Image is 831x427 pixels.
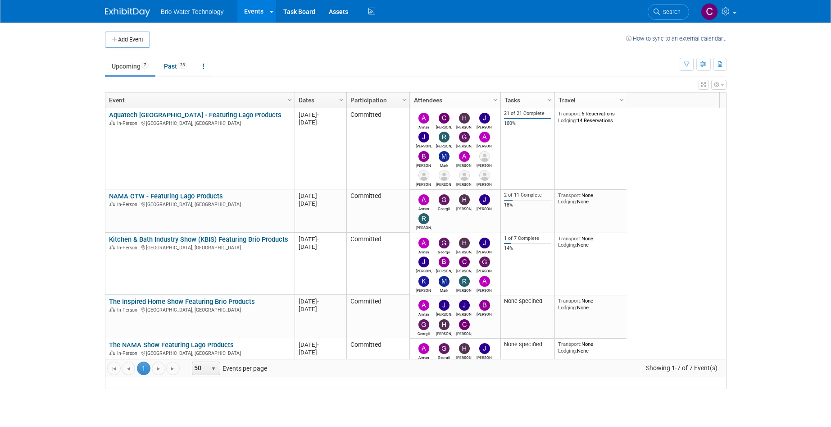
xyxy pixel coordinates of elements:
div: Arman Melkonian [416,354,431,360]
img: Cynthia Mendoza [701,3,718,20]
div: 18% [504,202,551,208]
div: [DATE] [299,341,342,349]
a: NAMA CTW - Featuring Lago Products [109,192,223,200]
div: Arman Melkonian [416,124,431,129]
div: Ryan McMillin [416,224,431,230]
div: Walter Westphal [477,181,492,187]
a: Event [109,92,289,108]
span: In-Person [117,245,140,251]
div: Karina Gonzalez Larenas [436,181,452,187]
div: [DATE] [299,119,342,126]
img: Georgii Tsatrian [439,194,450,205]
a: Column Settings [490,92,500,106]
div: James Park [416,267,431,273]
img: Harry Mesak [439,319,450,330]
div: [GEOGRAPHIC_DATA], [GEOGRAPHIC_DATA] [109,200,291,208]
img: Harry Mesak [459,113,470,124]
div: Harry Mesak [456,248,472,254]
div: Brandye Gahagan [436,267,452,273]
a: Column Settings [545,92,554,106]
span: In-Person [117,350,140,356]
div: Lisset Aldrete [456,181,472,187]
a: Dates [299,92,341,108]
img: In-Person Event [109,202,115,206]
div: James Park [456,311,472,317]
div: Georgii Tsatrian [436,248,452,254]
div: 1 of 7 Complete [504,235,551,242]
img: Harry Mesak [459,343,470,354]
div: Harry Mesak [456,354,472,360]
div: [GEOGRAPHIC_DATA], [GEOGRAPHIC_DATA] [109,349,291,357]
div: Georgii Tsatrian [436,354,452,360]
div: None specified [504,341,551,348]
div: Giancarlo Barzotti [456,142,472,148]
span: Go to the last page [169,365,177,372]
a: How to sync to an external calendar... [626,35,727,42]
td: Committed [346,338,409,419]
a: Upcoming7 [105,58,155,75]
img: Georgii Tsatrian [439,238,450,248]
img: Ryan McMillin [418,213,429,224]
div: Mark Melkonian [436,162,452,168]
span: Transport: [558,341,581,347]
div: [DATE] [299,235,342,243]
img: Ryan McMillin [439,132,450,142]
img: James Park [418,257,429,267]
div: Ryan McMillin [456,287,472,293]
img: Giancarlo Barzotti [459,132,470,142]
a: Past25 [157,58,194,75]
div: James Kang [477,354,492,360]
a: Travel [559,92,621,108]
img: Jonathan Monroy [418,170,429,181]
div: Cynthia Mendoza [436,124,452,129]
div: Georgii Tsatrian [416,330,431,336]
img: Ryan McMillin [459,276,470,287]
span: Lodging: [558,242,577,248]
div: None None [558,341,623,354]
img: In-Person Event [109,120,115,125]
span: - [317,193,319,199]
a: Go to the first page [107,362,121,375]
img: James Kang [479,238,490,248]
span: Lodging: [558,304,577,311]
div: Georgii Tsatrian [436,205,452,211]
span: Transport: [558,298,581,304]
img: Kimberly Alegria [418,276,429,287]
img: Georgii Tsatrian [439,343,450,354]
div: Arman Melkonian [416,311,431,317]
img: Georgii Tsatrian [418,319,429,330]
img: Cynthia Mendoza [459,257,470,267]
div: [DATE] [299,111,342,119]
div: [DATE] [299,200,342,207]
div: None specified [504,298,551,305]
span: 50 [192,362,208,375]
div: 6 Reservations 14 Reservations [558,110,623,124]
a: Search [648,4,689,20]
span: 7 [141,62,149,69]
div: Arturo Martinovich [456,162,472,168]
span: select [210,365,217,372]
img: Arman Melkonian [418,194,429,205]
a: Go to the last page [166,362,180,375]
div: 100% [504,120,551,127]
div: Arman Melkonian [416,248,431,254]
img: Giancarlo Barzotti [479,257,490,267]
img: Harry Mesak [459,194,470,205]
span: Go to the previous page [125,365,132,372]
img: Mark Melkonian [439,276,450,287]
div: Kimberly Alegria [416,287,431,293]
div: James Kang [477,124,492,129]
span: Column Settings [401,96,408,104]
span: 1 [137,362,150,375]
img: Harry Mesak [459,238,470,248]
img: Arman Melkonian [418,113,429,124]
div: [DATE] [299,305,342,313]
a: Column Settings [336,92,346,106]
img: James Kang [479,194,490,205]
img: In-Person Event [109,245,115,249]
div: Angela Moyano [477,287,492,293]
td: Committed [346,233,409,295]
span: - [317,111,319,118]
div: 21 of 21 Complete [504,110,551,117]
img: Mark Melkonian [439,151,450,162]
